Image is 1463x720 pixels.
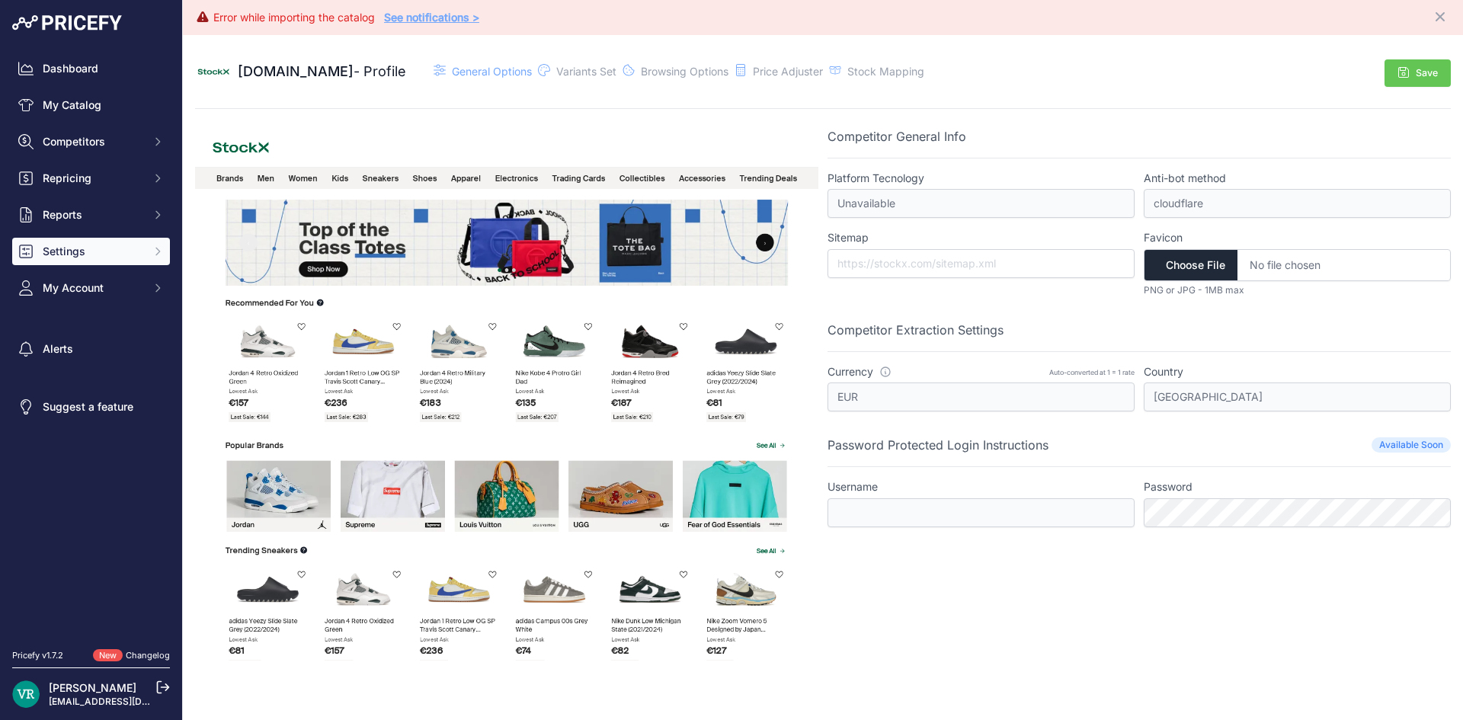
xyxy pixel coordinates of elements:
div: Error while importing the catalog [213,10,375,25]
label: Password [1144,479,1451,494]
span: [DOMAIN_NAME] [238,63,354,79]
input: https://stockx.com/sitemap.xml [828,249,1135,278]
div: Auto-converted at 1 = 1 rate [1049,367,1135,377]
span: My Account [43,280,142,296]
a: Suggest a feature [12,393,170,421]
span: Competitors [43,134,142,149]
span: Repricing [43,171,142,186]
button: Save [1385,59,1451,88]
span: Price Adjuster [753,65,823,78]
a: Changelog [126,650,170,661]
button: Reports [12,201,170,229]
a: Dashboard [12,55,170,82]
span: Variants Set [556,65,616,78]
label: Platform Tecnology [828,171,1135,186]
a: [PERSON_NAME] [49,681,136,694]
button: Settings [12,238,170,265]
div: - Profile [238,61,406,82]
img: Screenshot stockx.com [195,127,818,661]
nav: Sidebar [12,55,170,631]
button: My Account [12,274,170,302]
span: Available Soon [1372,437,1451,453]
span: Settings [43,244,142,259]
img: Pricefy Logo [12,15,122,30]
a: My Catalog [12,91,170,119]
a: Alerts [12,335,170,363]
label: Sitemap [828,230,1135,245]
button: Repricing [12,165,170,192]
span: New [93,649,123,662]
label: Favicon [1144,230,1451,245]
span: Reports [43,207,142,222]
p: PNG or JPG - 1MB max [1144,284,1451,296]
span: Stock Mapping [847,65,924,78]
p: Password Protected Login Instructions [828,436,1048,454]
button: Competitors [12,128,170,155]
a: See notifications > [384,11,479,24]
a: [EMAIL_ADDRESS][DOMAIN_NAME] [49,696,208,707]
button: Close [1433,6,1451,24]
span: Browsing Options [641,65,728,78]
label: Currency [828,364,892,379]
label: Country [1144,364,1451,379]
label: Username [828,479,1135,494]
label: Anti-bot method [1144,171,1451,186]
img: stockx.com.png [195,53,232,90]
p: Competitor Extraction Settings [828,321,1451,339]
span: General Options [452,65,532,78]
p: Competitor General Info [828,127,1451,146]
div: Pricefy v1.7.2 [12,649,63,662]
